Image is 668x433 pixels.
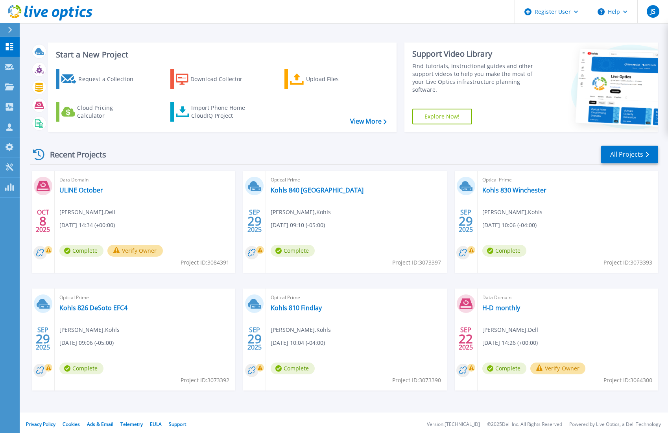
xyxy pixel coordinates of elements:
a: Kohls 826 DeSoto EFC4 [59,304,127,312]
div: SEP 2025 [458,207,473,235]
div: Find tutorials, instructional guides and other support videos to help you make the most of your L... [412,62,541,94]
span: Project ID: 3073392 [181,376,229,385]
a: Request a Collection [56,69,144,89]
li: © 2025 Dell Inc. All Rights Reserved [487,422,562,427]
a: All Projects [601,146,658,163]
a: Privacy Policy [26,421,55,427]
a: Ads & Email [87,421,113,427]
span: Optical Prime [271,293,442,302]
button: Verify Owner [107,245,163,257]
span: Complete [271,245,315,257]
span: Project ID: 3064300 [603,376,652,385]
li: Powered by Live Optics, a Dell Technology [569,422,661,427]
span: Complete [271,363,315,374]
span: Project ID: 3073390 [392,376,441,385]
div: Upload Files [306,71,369,87]
a: Telemetry [120,421,143,427]
a: Upload Files [284,69,372,89]
span: [PERSON_NAME] , Kohls [271,326,331,334]
div: Recent Projects [30,145,117,164]
span: Optical Prime [59,293,231,302]
span: JS [650,8,655,15]
span: Data Domain [482,293,653,302]
span: 29 [36,335,50,342]
span: [DATE] 14:26 (+00:00) [482,339,538,347]
span: Project ID: 3084391 [181,258,229,267]
span: [DATE] 14:34 (+00:00) [59,221,115,229]
div: SEP 2025 [35,324,50,353]
span: 29 [247,335,262,342]
span: 22 [459,335,473,342]
span: [DATE] 09:06 (-05:00) [59,339,114,347]
div: SEP 2025 [247,207,262,235]
span: Project ID: 3073397 [392,258,441,267]
button: Verify Owner [530,363,586,374]
span: [PERSON_NAME] , Kohls [59,326,120,334]
a: EULA [150,421,162,427]
div: Download Collector [190,71,253,87]
a: View More [350,118,387,125]
span: Complete [482,245,526,257]
div: Import Phone Home CloudIQ Project [191,104,253,120]
a: Explore Now! [412,109,472,124]
span: Optical Prime [482,176,653,184]
span: Complete [59,363,103,374]
h3: Start a New Project [56,50,386,59]
a: Kohls 830 Winchester [482,186,546,194]
div: SEP 2025 [458,324,473,353]
span: [PERSON_NAME] , Dell [482,326,538,334]
a: Support [169,421,186,427]
div: Cloud Pricing Calculator [77,104,140,120]
a: Cookies [63,421,80,427]
span: [PERSON_NAME] , Kohls [271,208,331,216]
span: Project ID: 3073393 [603,258,652,267]
a: H-D monthly [482,304,520,312]
a: Cloud Pricing Calculator [56,102,144,122]
div: OCT 2025 [35,207,50,235]
span: [PERSON_NAME] , Kohls [482,208,543,216]
span: [DATE] 10:06 (-04:00) [482,221,537,229]
a: Kohls 840 [GEOGRAPHIC_DATA] [271,186,364,194]
div: Request a Collection [78,71,141,87]
span: 29 [247,218,262,224]
span: 29 [459,218,473,224]
a: ULINE October [59,186,103,194]
li: Version: [TECHNICAL_ID] [427,422,480,427]
span: [DATE] 10:04 (-04:00) [271,339,325,347]
span: [PERSON_NAME] , Dell [59,208,115,216]
a: Kohls 810 Findlay [271,304,322,312]
span: Complete [59,245,103,257]
div: SEP 2025 [247,324,262,353]
a: Download Collector [170,69,258,89]
span: Complete [482,363,526,374]
span: 8 [39,218,46,224]
span: [DATE] 09:10 (-05:00) [271,221,325,229]
span: Data Domain [59,176,231,184]
span: Optical Prime [271,176,442,184]
div: Support Video Library [412,49,541,59]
